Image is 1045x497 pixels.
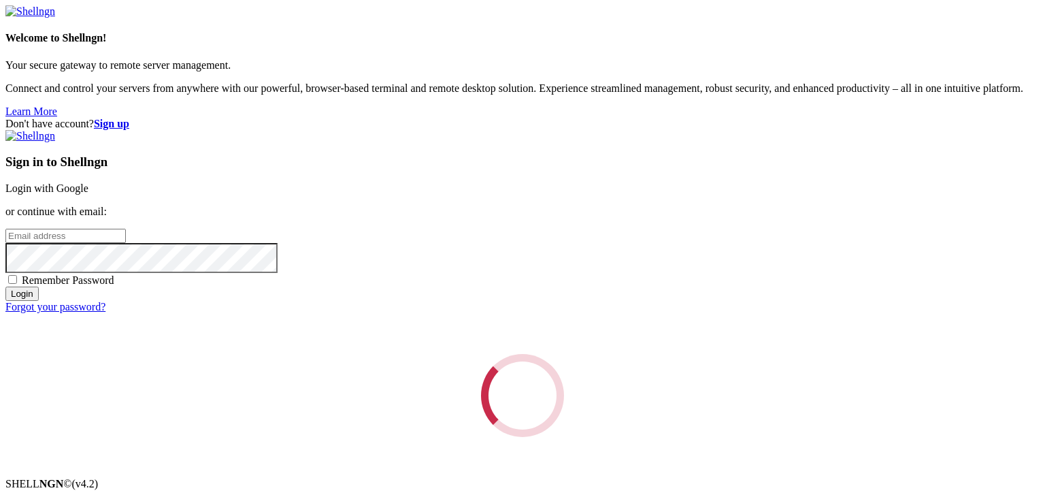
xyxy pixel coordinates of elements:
[5,130,55,142] img: Shellngn
[8,275,17,284] input: Remember Password
[481,354,564,437] div: Loading...
[5,118,1040,130] div: Don't have account?
[5,182,88,194] a: Login with Google
[5,32,1040,44] h4: Welcome to Shellngn!
[94,118,129,129] a: Sign up
[5,82,1040,95] p: Connect and control your servers from anywhere with our powerful, browser-based terminal and remo...
[5,206,1040,218] p: or continue with email:
[5,478,98,490] span: SHELL ©
[5,229,126,243] input: Email address
[72,478,99,490] span: 4.2.0
[5,155,1040,170] h3: Sign in to Shellngn
[5,106,57,117] a: Learn More
[5,59,1040,71] p: Your secure gateway to remote server management.
[39,478,64,490] b: NGN
[5,301,105,312] a: Forgot your password?
[22,274,114,286] span: Remember Password
[5,5,55,18] img: Shellngn
[5,287,39,301] input: Login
